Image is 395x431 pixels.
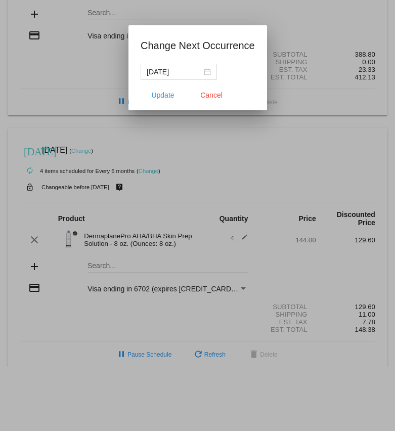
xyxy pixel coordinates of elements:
[189,86,234,104] button: Close dialog
[141,37,255,54] h1: Change Next Occurrence
[147,66,202,77] input: Select date
[141,86,185,104] button: Update
[151,91,174,99] span: Update
[200,91,223,99] span: Cancel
